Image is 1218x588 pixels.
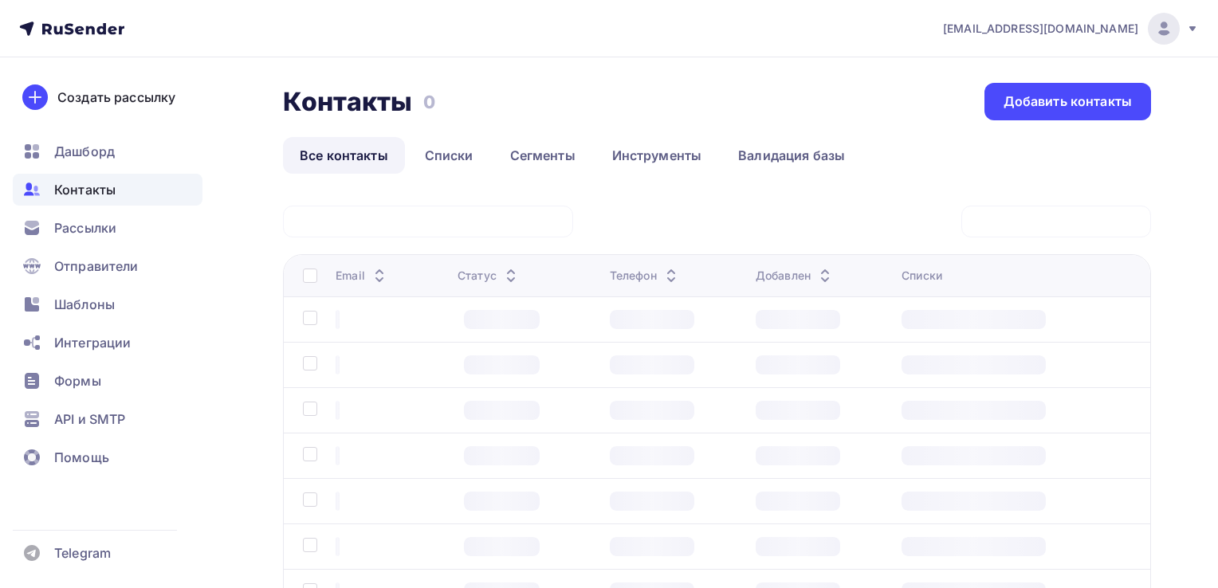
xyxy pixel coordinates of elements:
[54,257,139,276] span: Отправители
[610,268,681,284] div: Телефон
[943,13,1199,45] a: [EMAIL_ADDRESS][DOMAIN_NAME]
[54,295,115,314] span: Шаблоны
[1004,92,1132,111] div: Добавить контакты
[756,268,835,284] div: Добавлен
[54,180,116,199] span: Контакты
[54,410,125,429] span: API и SMTP
[595,137,719,174] a: Инструменты
[57,88,175,107] div: Создать рассылку
[54,218,116,237] span: Рассылки
[54,448,109,467] span: Помощь
[283,137,405,174] a: Все контакты
[721,137,862,174] a: Валидация базы
[13,365,202,397] a: Формы
[13,135,202,167] a: Дашборд
[13,288,202,320] a: Шаблоны
[54,333,131,352] span: Интеграции
[493,137,592,174] a: Сегменты
[54,371,101,390] span: Формы
[13,250,202,282] a: Отправители
[902,268,942,284] div: Списки
[54,543,111,563] span: Telegram
[13,174,202,206] a: Контакты
[943,21,1138,37] span: [EMAIL_ADDRESS][DOMAIN_NAME]
[458,268,521,284] div: Статус
[54,142,115,161] span: Дашборд
[13,212,202,244] a: Рассылки
[336,268,389,284] div: Email
[423,91,435,113] h3: 0
[408,137,490,174] a: Списки
[283,86,412,118] h2: Контакты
